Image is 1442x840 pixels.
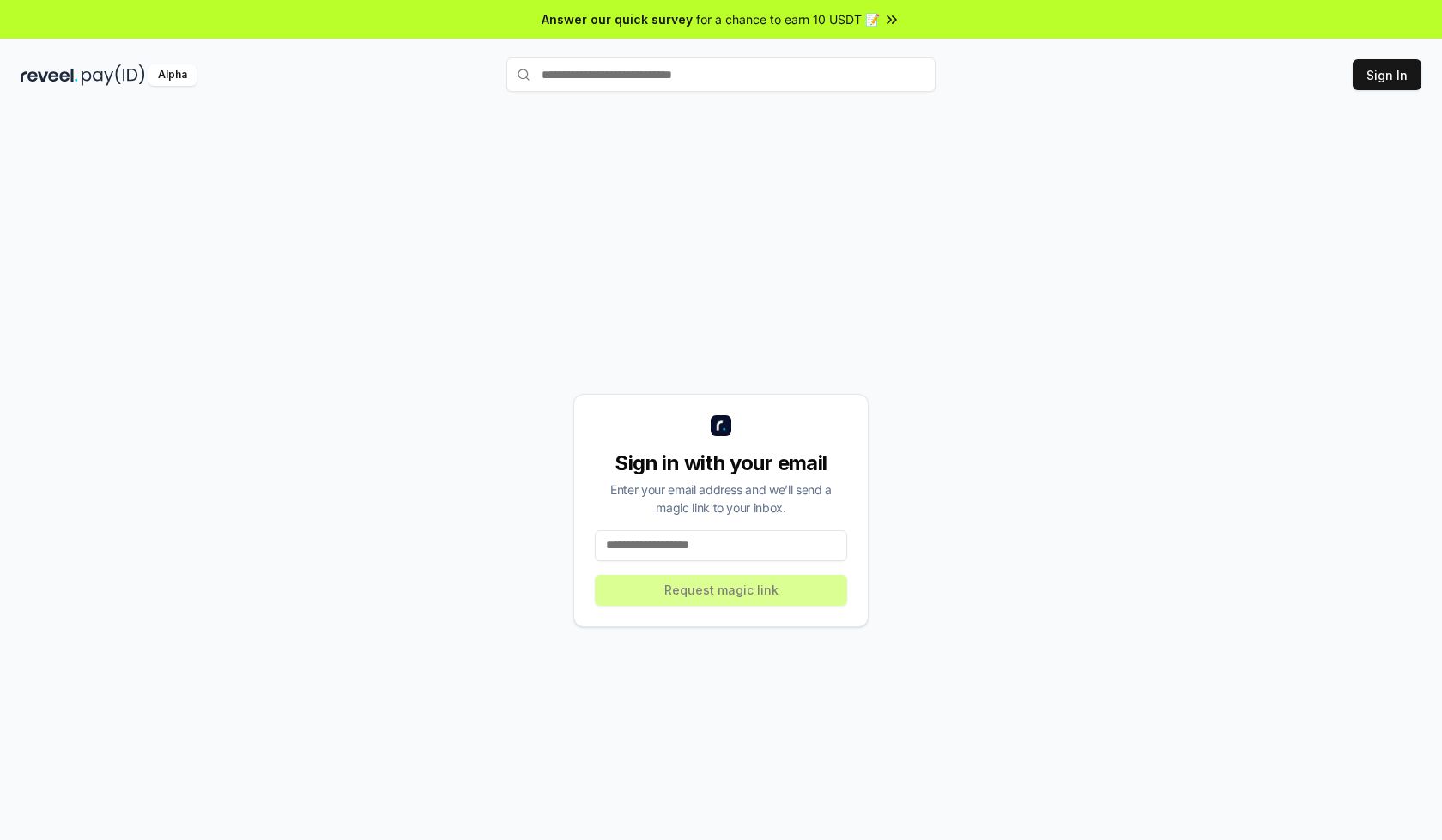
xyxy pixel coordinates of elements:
[148,64,197,86] div: Alpha
[711,415,731,436] img: logo_small
[542,10,693,28] span: Answer our quick survey
[21,64,78,86] img: reveel_dark
[696,10,880,28] span: for a chance to earn 10 USDT 📝
[595,480,847,517] div: Enter your email address and we’ll send a magic link to your inbox.
[1353,59,1421,90] button: Sign In
[595,450,847,477] div: Sign in with your email
[82,64,145,86] img: pay_id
